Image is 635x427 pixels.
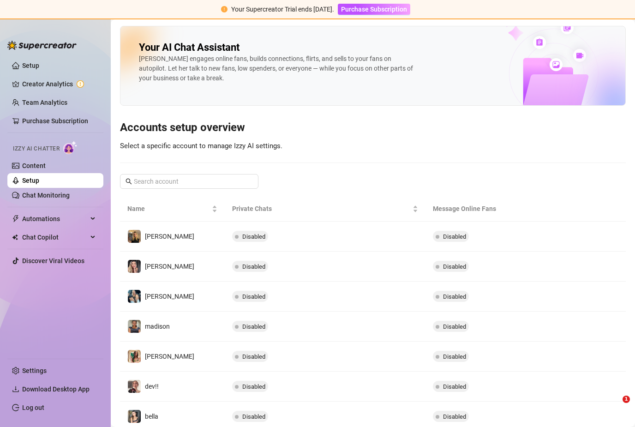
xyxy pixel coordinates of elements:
th: Private Chats [225,196,425,222]
span: Disabled [443,233,466,240]
span: [PERSON_NAME] [145,293,194,300]
th: Name [120,196,225,222]
span: Select a specific account to manage Izzy AI settings. [120,142,282,150]
a: Chat Monitoring [22,192,70,199]
span: Izzy AI Chatter [13,144,60,153]
img: Chat Copilot [12,234,18,241]
img: AI Chatter [63,141,78,154]
a: Creator Analytics exclamation-circle [22,77,96,91]
span: search [126,178,132,185]
img: fiona [128,350,141,363]
th: Message Online Fans [425,196,559,222]
span: Disabled [443,263,466,270]
img: bella [128,410,141,423]
span: Disabled [443,353,466,360]
a: Purchase Subscription [338,6,410,13]
span: thunderbolt [12,215,19,223]
input: Search account [134,176,246,186]
span: Disabled [443,293,466,300]
span: Disabled [443,323,466,330]
a: Content [22,162,46,169]
span: Disabled [443,383,466,390]
span: Disabled [242,293,265,300]
span: bella [145,413,158,420]
span: Private Chats [232,204,410,214]
span: Disabled [242,263,265,270]
img: madison [128,320,141,333]
a: Discover Viral Videos [22,257,84,265]
span: 1 [623,396,630,403]
span: Disabled [242,323,265,330]
span: Disabled [443,413,466,420]
span: Your Supercreator Trial ends [DATE]. [231,6,334,13]
h3: Accounts setup overview [120,120,626,135]
span: dev!! [145,383,159,390]
span: [PERSON_NAME] [145,353,194,360]
iframe: Intercom live chat [604,396,626,418]
span: Purchase Subscription [341,6,407,13]
a: Log out [22,404,44,411]
span: [PERSON_NAME] [145,263,194,270]
button: Purchase Subscription [338,4,410,15]
a: Settings [22,367,47,374]
span: [PERSON_NAME] [145,233,194,240]
img: dev!! [128,380,141,393]
span: Automations [22,211,88,226]
span: Name [127,204,210,214]
span: exclamation-circle [221,6,228,12]
img: kendall [128,230,141,243]
span: Chat Copilot [22,230,88,245]
a: Setup [22,177,39,184]
div: [PERSON_NAME] engages online fans, builds connections, flirts, and sells to your fans on autopilo... [139,54,416,83]
span: Download Desktop App [22,385,90,393]
span: download [12,385,19,393]
img: Emma [128,290,141,303]
a: Purchase Subscription [22,117,88,125]
img: ai-chatter-content-library-cLFOSyPT.png [482,11,625,105]
span: Disabled [242,413,265,420]
a: Team Analytics [22,99,67,106]
span: Disabled [242,233,265,240]
span: Disabled [242,383,265,390]
span: Disabled [242,353,265,360]
span: madison [145,323,170,330]
img: tatum [128,260,141,273]
h2: Your AI Chat Assistant [139,41,240,54]
a: Setup [22,62,39,69]
img: logo-BBDzfeDw.svg [7,41,77,50]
